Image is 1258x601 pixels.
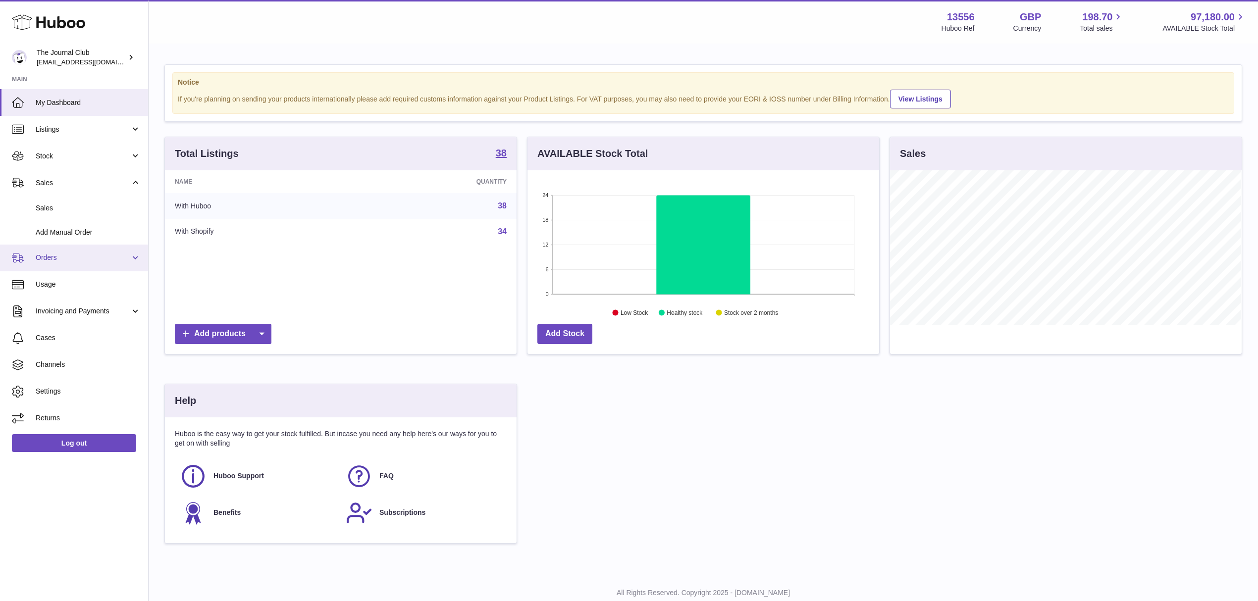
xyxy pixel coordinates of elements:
[537,147,648,160] h3: AVAILABLE Stock Total
[36,203,141,213] span: Sales
[542,217,548,223] text: 18
[165,219,355,245] td: With Shopify
[947,10,975,24] strong: 13556
[36,280,141,289] span: Usage
[942,24,975,33] div: Huboo Ref
[165,170,355,193] th: Name
[355,170,517,193] th: Quantity
[346,463,502,490] a: FAQ
[346,500,502,526] a: Subscriptions
[157,588,1250,598] p: All Rights Reserved. Copyright 2025 - [DOMAIN_NAME]
[496,148,507,158] strong: 38
[12,434,136,452] a: Log out
[36,360,141,369] span: Channels
[900,147,926,160] h3: Sales
[36,253,130,262] span: Orders
[36,125,130,134] span: Listings
[175,324,271,344] a: Add products
[37,48,126,67] div: The Journal Club
[537,324,592,344] a: Add Stock
[1162,24,1246,33] span: AVAILABLE Stock Total
[175,429,507,448] p: Huboo is the easy way to get your stock fulfilled. But incase you need any help here's our ways f...
[724,309,778,316] text: Stock over 2 months
[1080,24,1124,33] span: Total sales
[890,90,951,108] a: View Listings
[36,387,141,396] span: Settings
[213,508,241,517] span: Benefits
[379,508,425,517] span: Subscriptions
[36,151,130,161] span: Stock
[178,78,1229,87] strong: Notice
[1020,10,1041,24] strong: GBP
[498,201,507,210] a: 38
[37,58,146,66] span: [EMAIL_ADDRESS][DOMAIN_NAME]
[667,309,703,316] text: Healthy stock
[545,266,548,272] text: 6
[1013,24,1042,33] div: Currency
[12,50,27,65] img: internalAdmin-13556@internal.huboo.com
[36,178,130,188] span: Sales
[545,291,548,297] text: 0
[36,98,141,107] span: My Dashboard
[36,333,141,343] span: Cases
[1082,10,1112,24] span: 198.70
[36,413,141,423] span: Returns
[36,228,141,237] span: Add Manual Order
[498,227,507,236] a: 34
[621,309,648,316] text: Low Stock
[496,148,507,160] a: 38
[178,88,1229,108] div: If you're planning on sending your products internationally please add required customs informati...
[542,242,548,248] text: 12
[175,394,196,407] h3: Help
[1080,10,1124,33] a: 198.70 Total sales
[1162,10,1246,33] a: 97,180.00 AVAILABLE Stock Total
[542,192,548,198] text: 24
[1191,10,1235,24] span: 97,180.00
[36,306,130,316] span: Invoicing and Payments
[379,471,394,481] span: FAQ
[213,471,264,481] span: Huboo Support
[180,463,336,490] a: Huboo Support
[165,193,355,219] td: With Huboo
[180,500,336,526] a: Benefits
[175,147,239,160] h3: Total Listings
